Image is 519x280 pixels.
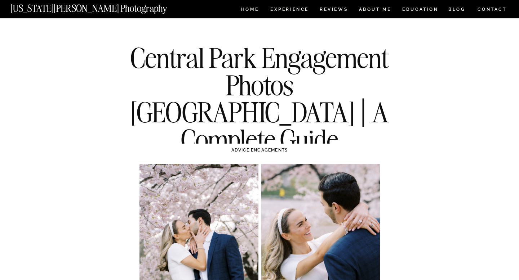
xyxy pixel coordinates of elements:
[448,7,466,13] a: BLOG
[10,4,191,10] a: [US_STATE][PERSON_NAME] Photography
[251,148,288,153] a: ENGAGEMENTS
[240,7,260,13] a: HOME
[129,44,390,153] h1: Central Park Engagement Photos [GEOGRAPHIC_DATA] | A Complete Guide
[155,147,364,153] h3: ,
[231,148,249,153] a: ADVICE
[402,7,439,13] a: EDUCATION
[477,5,507,13] a: CONTACT
[320,7,347,13] a: REVIEWS
[270,7,308,13] a: Experience
[359,7,391,13] a: ABOUT ME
